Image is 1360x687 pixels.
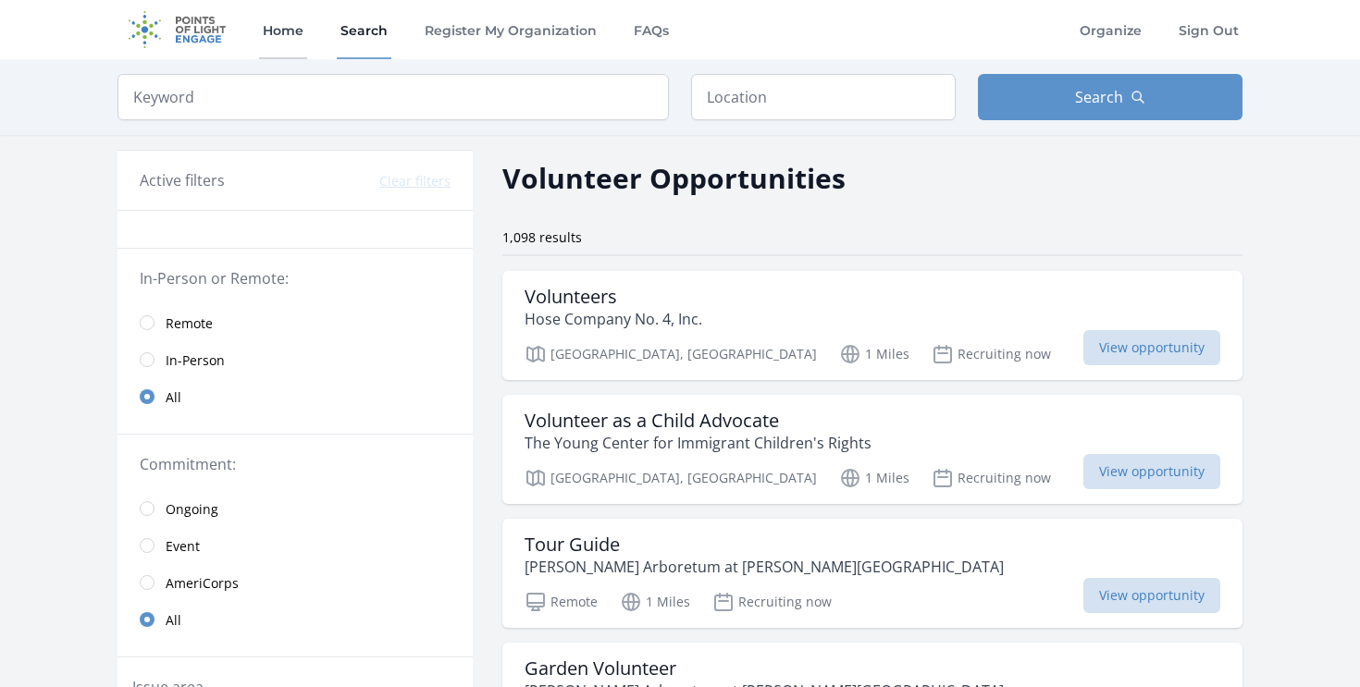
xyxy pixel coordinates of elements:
a: All [117,601,473,638]
p: 1 Miles [839,343,909,365]
p: Remote [525,591,598,613]
button: Search [978,74,1243,120]
a: Tour Guide [PERSON_NAME] Arboretum at [PERSON_NAME][GEOGRAPHIC_DATA] Remote 1 Miles Recruiting no... [502,519,1243,628]
span: View opportunity [1083,578,1220,613]
span: 1,098 results [502,228,582,246]
span: View opportunity [1083,454,1220,489]
a: Event [117,527,473,564]
h3: Garden Volunteer [525,657,1004,680]
span: All [166,611,181,630]
p: [GEOGRAPHIC_DATA], [GEOGRAPHIC_DATA] [525,467,817,489]
a: Ongoing [117,490,473,527]
input: Location [691,74,956,120]
h3: Tour Guide [525,534,1004,556]
span: All [166,388,181,407]
span: Search [1075,86,1123,108]
span: Remote [166,314,213,333]
h3: Volunteer as a Child Advocate [525,410,872,432]
span: In-Person [166,351,225,370]
p: Hose Company No. 4, Inc. [525,308,702,330]
h3: Volunteers [525,286,702,308]
p: Recruiting now [712,591,832,613]
p: [GEOGRAPHIC_DATA], [GEOGRAPHIC_DATA] [525,343,817,365]
p: Recruiting now [932,467,1051,489]
p: 1 Miles [620,591,690,613]
span: Ongoing [166,500,218,519]
a: In-Person [117,341,473,378]
h2: Volunteer Opportunities [502,157,846,199]
a: Volunteer as a Child Advocate The Young Center for Immigrant Children's Rights [GEOGRAPHIC_DATA],... [502,395,1243,504]
legend: Commitment: [140,453,451,475]
p: [PERSON_NAME] Arboretum at [PERSON_NAME][GEOGRAPHIC_DATA] [525,556,1004,578]
a: Remote [117,304,473,341]
span: AmeriCorps [166,574,239,593]
button: Clear filters [379,172,451,190]
p: The Young Center for Immigrant Children's Rights [525,432,872,454]
h3: Active filters [140,169,225,191]
p: Recruiting now [932,343,1051,365]
input: Keyword [117,74,669,120]
span: View opportunity [1083,330,1220,365]
a: Volunteers Hose Company No. 4, Inc. [GEOGRAPHIC_DATA], [GEOGRAPHIC_DATA] 1 Miles Recruiting now V... [502,271,1243,380]
a: All [117,378,473,415]
a: AmeriCorps [117,564,473,601]
p: 1 Miles [839,467,909,489]
legend: In-Person or Remote: [140,267,451,289]
span: Event [166,537,200,556]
